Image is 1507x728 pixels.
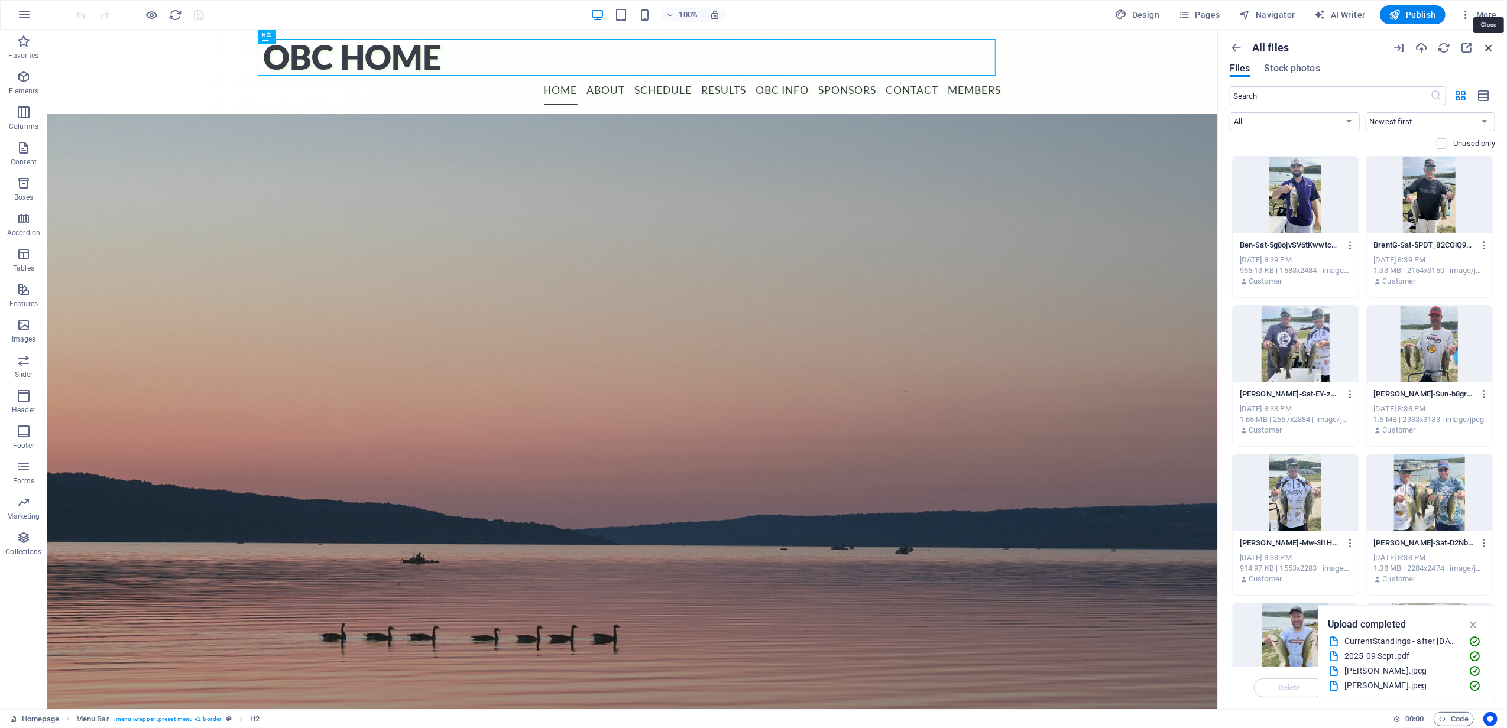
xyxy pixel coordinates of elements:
div: [DATE] 8:39 PM [1374,255,1486,265]
div: 2025-09 Sept.pdf [1344,649,1459,663]
span: Stock photos [1265,61,1320,76]
div: CurrentStandings - after [DATE] ([GEOGRAPHIC_DATA]).pdf [1344,635,1459,648]
span: AI Writer [1314,9,1366,21]
i: Reload page [169,8,183,22]
p: Customer [1383,425,1416,435]
button: More [1455,5,1502,24]
i: This element is a customizable preset [226,716,232,722]
a: Click to cancel selection. Double-click to open Pages [9,712,59,726]
button: Pages [1174,5,1224,24]
p: Footer [13,441,34,450]
p: Collections [5,547,41,557]
p: Features [9,299,38,308]
p: Accordion [7,228,40,238]
div: [DATE] 8:38 PM [1240,552,1352,563]
p: Columns [9,122,38,131]
div: [PERSON_NAME].jpeg [1344,664,1459,678]
p: Slider [15,370,33,379]
p: Favorites [8,51,38,60]
p: Customer [1249,276,1282,287]
div: [DATE] 8:38 PM [1240,404,1352,414]
p: Customer [1249,425,1282,435]
div: 965.13 KB | 1683x2484 | image/jpeg [1240,265,1352,276]
p: Customer [1383,574,1416,584]
p: Content [11,157,37,167]
p: Elements [9,86,39,96]
p: All files [1252,41,1289,54]
p: BrentG-Sat-5PDT_82COiQ9TMVTPXVQbg.jpeg [1374,240,1474,251]
span: Pages [1178,9,1220,21]
button: Publish [1380,5,1446,24]
p: Boxes [14,193,34,202]
button: Usercentrics [1483,712,1498,726]
span: Click to select. Double-click to edit [250,712,260,726]
div: 1.6 MB | 2333x3133 | image/jpeg [1374,414,1486,425]
button: AI Writer [1310,5,1370,24]
nav: breadcrumb [76,712,260,726]
p: Forms [13,476,34,486]
p: Images [12,334,36,344]
p: Upload completed [1328,617,1406,632]
p: Header [12,405,35,415]
div: [PERSON_NAME].jpeg [1344,679,1459,693]
button: Click here to leave preview mode and continue editing [145,8,159,22]
button: reload [168,8,183,22]
p: Cory-Sun-b8grTtFgn0g24mFvWZJ05g.jpeg [1374,389,1474,399]
span: More [1460,9,1497,21]
div: 1.38 MB | 2284x2474 | image/jpeg [1374,563,1486,574]
div: [DATE] 8:38 PM [1374,404,1486,414]
div: 914.97 KB | 1553x2283 | image/jpeg [1240,563,1352,574]
div: 1.65 MB | 2557x2884 | image/jpeg [1240,414,1352,425]
p: Pete-Sat-D2NbmRHtBjGjf7B2sj81fA.jpeg [1374,538,1474,548]
span: Click to select. Double-click to edit [76,712,109,726]
p: Customer [1383,276,1416,287]
div: [DATE] 8:39 PM [1240,255,1352,265]
h6: Session time [1393,712,1424,726]
button: Code [1434,712,1474,726]
p: Tables [13,264,34,273]
span: . menu-wrapper .preset-menu-v2-border [114,712,222,726]
span: Files [1230,61,1250,76]
p: Ben-Sat-5g8ojvSV6tKwwtcVY1tjLA.jpeg [1240,240,1340,251]
span: Publish [1389,9,1436,21]
span: Navigator [1239,9,1295,21]
button: 100% [661,8,703,22]
p: Paul-Sat-Mw-3i1HTsUbACYMfntaTVw.jpeg [1240,538,1340,548]
i: Show all folders [1230,41,1243,54]
span: : [1414,714,1415,723]
p: Cory-Sat-EY-zR1-7-bOtxzffF20Xyw.jpeg [1240,389,1340,399]
p: Displays only files that are not in use on the website. Files added during this session can still... [1453,138,1495,149]
h6: 100% [679,8,698,22]
button: Design [1111,5,1165,24]
button: Navigator [1234,5,1300,24]
input: Search [1230,86,1431,105]
i: Upload [1415,41,1428,54]
span: Design [1116,9,1160,21]
p: Marketing [7,512,40,521]
div: Design (Ctrl+Alt+Y) [1111,5,1165,24]
div: [DATE] 8:38 PM [1374,552,1486,563]
i: On resize automatically adjust zoom level to fit chosen device. [709,9,720,20]
span: 00 00 [1405,712,1424,726]
div: 1.33 MB | 2154x3150 | image/jpeg [1374,265,1486,276]
p: Customer [1249,574,1282,584]
span: Code [1439,712,1469,726]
